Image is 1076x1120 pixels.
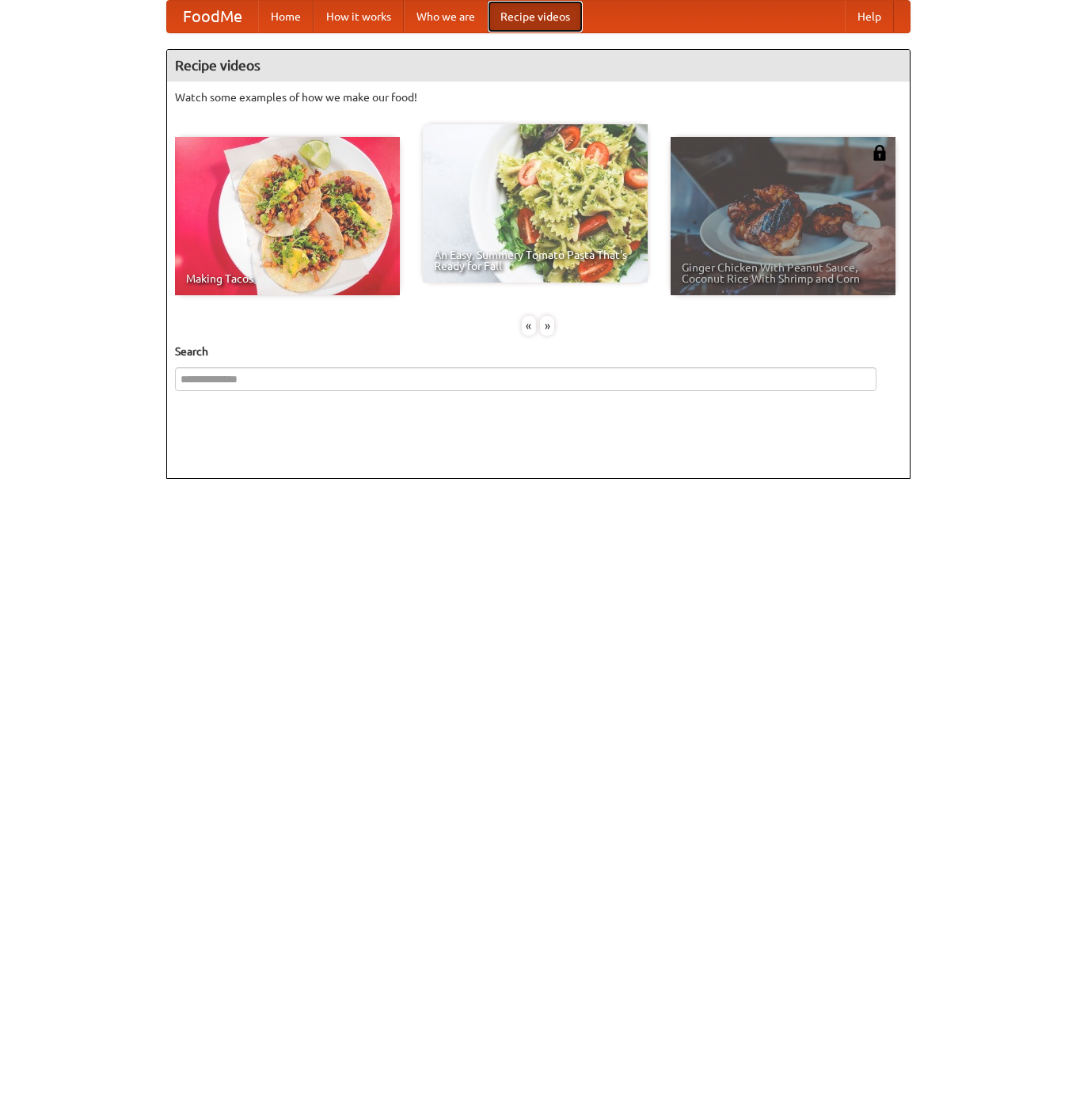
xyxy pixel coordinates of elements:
div: » [540,316,554,336]
h5: Search [175,344,902,359]
a: How it works [314,1,404,32]
span: Making Tacos [186,273,389,284]
a: An Easy, Summery Tomato Pasta That's Ready for Fall [423,124,648,283]
a: FoodMe [167,1,258,32]
a: Recipe videos [488,1,583,32]
div: « [522,316,536,336]
a: Making Tacos [175,137,400,295]
p: Watch some examples of how we make our food! [175,89,902,105]
a: Home [258,1,314,32]
img: 483408.png [872,145,888,161]
a: Who we are [404,1,488,32]
a: Help [845,1,894,32]
h4: Recipe videos [167,50,910,82]
span: An Easy, Summery Tomato Pasta That's Ready for Fall [434,249,637,271]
